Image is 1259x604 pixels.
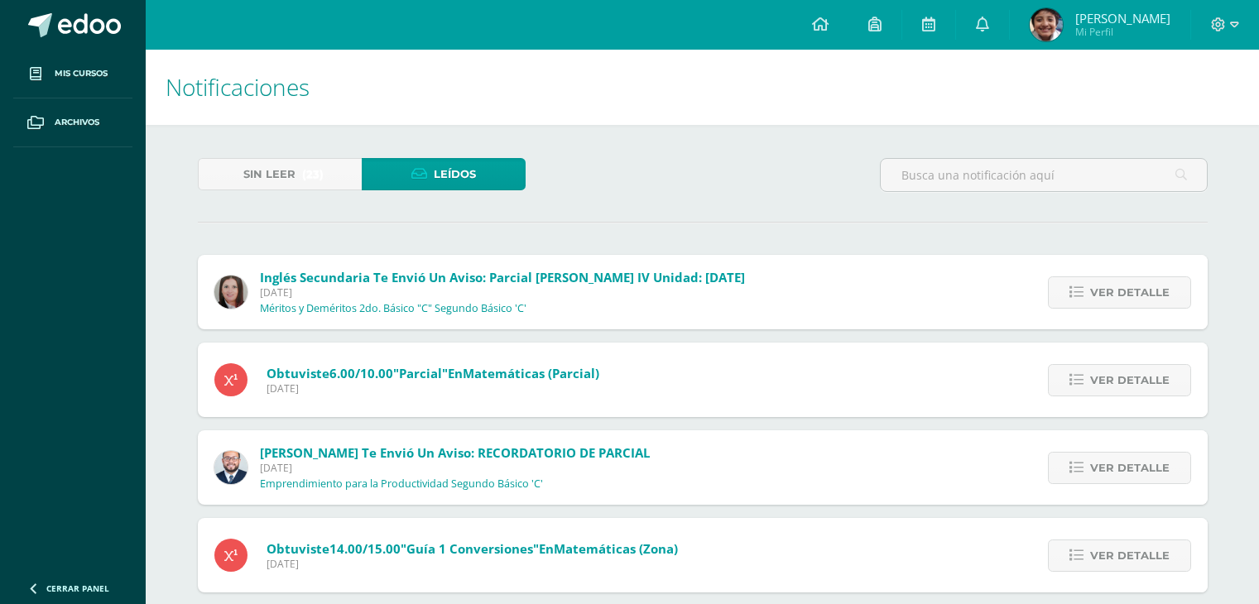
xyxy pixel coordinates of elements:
[1090,540,1170,571] span: Ver detalle
[1075,25,1170,39] span: Mi Perfil
[329,540,401,557] span: 14.00/15.00
[401,540,539,557] span: "Guía 1 Conversiones"
[260,285,745,300] span: [DATE]
[260,461,650,475] span: [DATE]
[166,71,310,103] span: Notificaciones
[1090,453,1170,483] span: Ver detalle
[362,158,526,190] a: Leídos
[463,365,599,381] span: Matemáticas (Parcial)
[267,540,678,557] span: Obtuviste en
[302,159,324,189] span: (23)
[393,365,448,381] span: "Parcial"
[1090,277,1170,308] span: Ver detalle
[13,98,132,147] a: Archivos
[267,365,599,381] span: Obtuviste en
[554,540,678,557] span: Matemáticas (Zona)
[214,451,247,484] img: eaa624bfc361f5d4e8a554d75d1a3cf6.png
[434,159,476,189] span: Leídos
[1030,8,1063,41] img: 6f4b40384da3c157b5653b523cc5b1f8.png
[267,557,678,571] span: [DATE]
[55,116,99,129] span: Archivos
[214,276,247,309] img: 8af0450cf43d44e38c4a1497329761f3.png
[55,67,108,80] span: Mis cursos
[260,302,526,315] p: Méritos y Deméritos 2do. Básico "C" Segundo Básico 'C'
[267,381,599,395] span: [DATE]
[243,159,296,189] span: Sin leer
[260,477,543,491] p: Emprendimiento para la Productividad Segundo Básico 'C'
[881,159,1207,191] input: Busca una notificación aquí
[329,365,393,381] span: 6.00/10.00
[1075,10,1170,26] span: [PERSON_NAME]
[13,50,132,98] a: Mis cursos
[260,269,745,285] span: Inglés Secundaria te envió un aviso: Parcial [PERSON_NAME] IV Unidad: [DATE]
[46,582,109,594] span: Cerrar panel
[198,158,362,190] a: Sin leer(23)
[260,444,650,461] span: [PERSON_NAME] te envió un aviso: RECORDATORIO DE PARCIAL
[1090,365,1170,395] span: Ver detalle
